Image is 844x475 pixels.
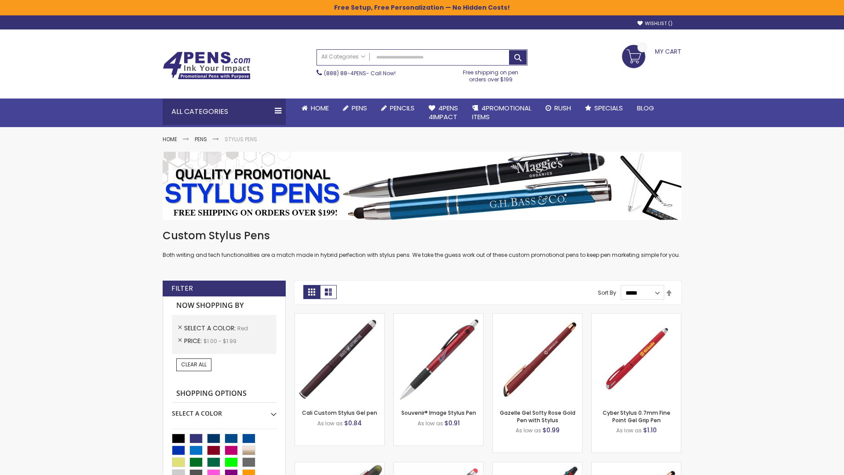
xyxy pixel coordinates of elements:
a: Specials [578,99,630,118]
strong: Shopping Options [172,384,276,403]
a: Pens [336,99,374,118]
span: Rush [554,103,571,113]
a: Rush [538,99,578,118]
span: Home [311,103,329,113]
a: Home [295,99,336,118]
span: Pencils [390,103,415,113]
img: Cali Custom Stylus Gel pen-Red [295,314,384,403]
a: (888) 88-4PENS [324,69,366,77]
span: Price [184,336,204,345]
span: All Categories [321,53,365,60]
a: Cali Custom Stylus Gel pen [302,409,377,417]
a: Souvenir® Image Stylus Pen-Red [394,313,483,321]
div: Free shipping on pen orders over $199 [454,66,528,83]
span: As low as [516,427,541,434]
span: Pens [352,103,367,113]
span: As low as [418,420,443,427]
span: Clear All [181,361,207,368]
div: Select A Color [172,403,276,418]
a: All Categories [317,50,370,64]
span: $0.84 [344,419,362,427]
span: Specials [594,103,623,113]
a: Gazelle Gel Softy Rose Gold Pen with Stylus - ColorJet-Red [592,462,681,469]
label: Sort By [598,289,616,296]
a: Orbitor 4 Color Assorted Ink Metallic Stylus Pens-Red [493,462,582,469]
a: Souvenir® Jalan Highlighter Stylus Pen Combo-Red [295,462,384,469]
span: $1.10 [643,426,657,435]
a: Cyber Stylus 0.7mm Fine Point Gel Grip Pen-Red [592,313,681,321]
span: $0.91 [444,419,460,427]
img: Stylus Pens [163,152,681,220]
span: 4PROMOTIONAL ITEMS [472,103,531,121]
span: $0.99 [542,426,560,435]
a: Home [163,135,177,143]
a: Pencils [374,99,422,118]
a: Cali Custom Stylus Gel pen-Red [295,313,384,321]
a: Clear All [176,358,211,371]
img: Gazelle Gel Softy Rose Gold Pen with Stylus-Red [493,314,582,403]
a: 4PROMOTIONALITEMS [465,99,538,127]
span: $1.00 - $1.99 [204,337,236,345]
img: 4Pens Custom Pens and Promotional Products [163,51,251,80]
a: Wishlist [637,20,673,27]
a: Souvenir® Image Stylus Pen [401,409,476,417]
a: Cyber Stylus 0.7mm Fine Point Gel Grip Pen [603,409,670,424]
a: Gazelle Gel Softy Rose Gold Pen with Stylus-Red [493,313,582,321]
div: Both writing and tech functionalities are a match made in hybrid perfection with stylus pens. We ... [163,229,681,259]
span: As low as [616,427,642,434]
span: Select A Color [184,324,237,332]
h1: Custom Stylus Pens [163,229,681,243]
img: Souvenir® Image Stylus Pen-Red [394,314,483,403]
a: 4Pens4impact [422,99,465,127]
img: Cyber Stylus 0.7mm Fine Point Gel Grip Pen-Red [592,314,681,403]
span: As low as [317,420,343,427]
strong: Stylus Pens [225,135,257,143]
div: All Categories [163,99,286,125]
span: - Call Now! [324,69,396,77]
strong: Grid [303,285,320,299]
a: Blog [630,99,661,118]
a: Islander Softy Gel with Stylus - ColorJet Imprint-Red [394,462,483,469]
span: 4Pens 4impact [429,103,458,121]
strong: Now Shopping by [172,296,276,315]
a: Gazelle Gel Softy Rose Gold Pen with Stylus [500,409,575,424]
strong: Filter [171,284,193,293]
a: Pens [195,135,207,143]
span: Red [237,325,248,332]
span: Blog [637,103,654,113]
